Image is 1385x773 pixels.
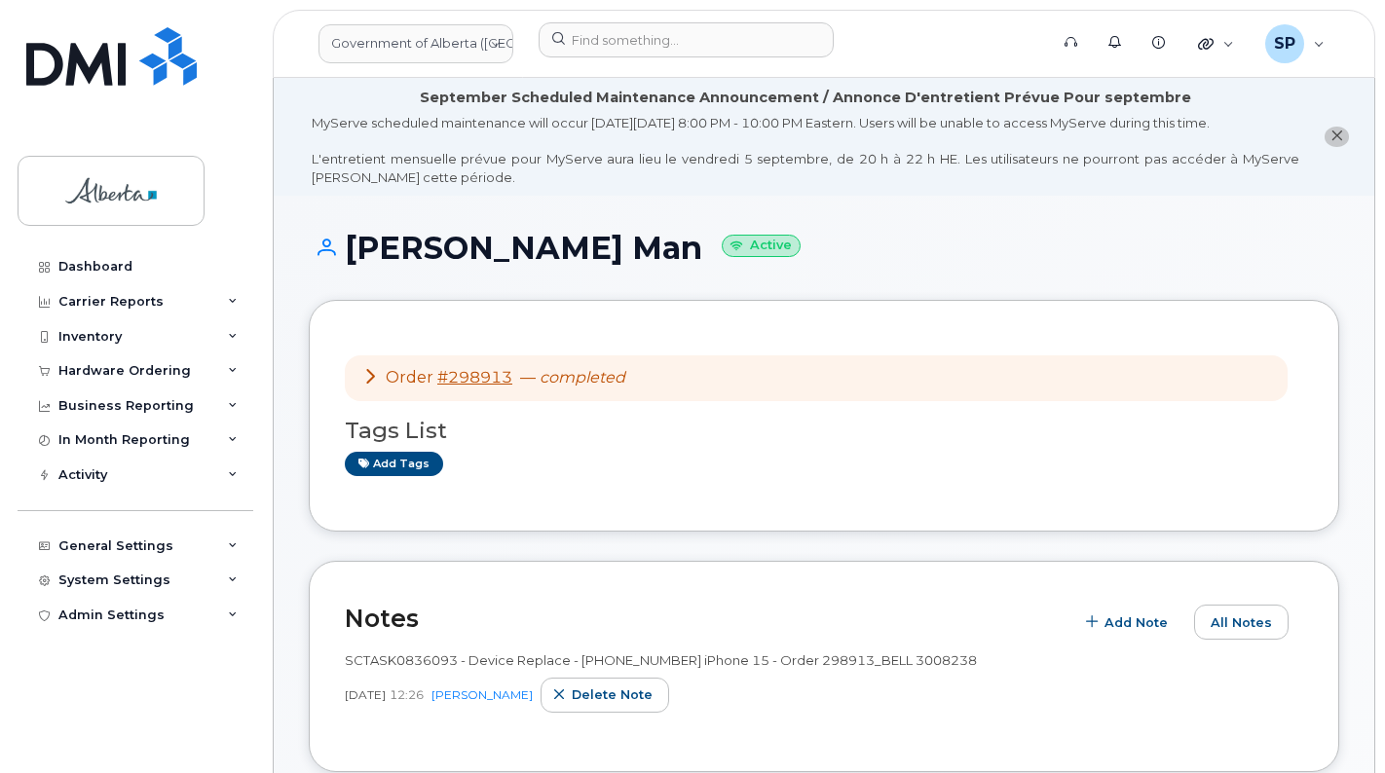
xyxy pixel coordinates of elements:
[1194,605,1289,640] button: All Notes
[345,652,977,668] span: SCTASK0836093 - Device Replace - [PHONE_NUMBER] iPhone 15 - Order 298913_BELL 3008238
[1325,127,1349,147] button: close notification
[1073,605,1184,640] button: Add Note
[520,368,625,386] span: —
[345,604,1064,633] h2: Notes
[312,114,1299,186] div: MyServe scheduled maintenance will occur [DATE][DATE] 8:00 PM - 10:00 PM Eastern. Users will be u...
[1104,613,1168,632] span: Add Note
[1211,613,1272,632] span: All Notes
[309,231,1339,265] h1: [PERSON_NAME] Man
[420,88,1191,108] div: September Scheduled Maintenance Announcement / Annonce D'entretient Prévue Pour septembre
[437,368,512,386] a: #298913
[540,368,625,386] em: completed
[541,678,669,713] button: Delete note
[345,419,1303,443] h3: Tags List
[390,686,424,703] span: 12:26
[722,235,801,257] small: Active
[386,368,433,386] span: Order
[572,685,653,704] span: Delete note
[345,452,443,476] a: Add tags
[431,687,533,702] a: [PERSON_NAME]
[345,686,386,703] span: [DATE]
